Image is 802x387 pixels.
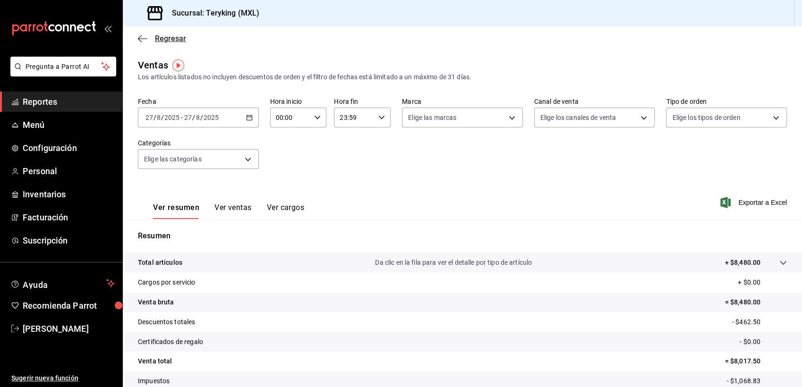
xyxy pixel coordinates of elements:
p: Certificados de regalo [138,337,203,347]
p: Cargos por servicio [138,278,196,287]
label: Fecha [138,98,259,105]
p: + $8,480.00 [725,258,760,268]
input: ---- [164,114,180,121]
label: Hora fin [334,98,391,105]
input: -- [145,114,154,121]
p: - $1,068.83 [727,376,787,386]
input: ---- [203,114,219,121]
span: Elige las marcas [408,113,456,122]
label: Categorías [138,140,259,146]
span: Inventarios [23,188,115,201]
span: Facturación [23,211,115,224]
label: Tipo de orden [666,98,787,105]
span: / [192,114,195,121]
label: Canal de venta [534,98,655,105]
p: = $8,017.50 [725,356,787,366]
label: Marca [402,98,523,105]
span: Elige las categorías [144,154,202,164]
span: Sugerir nueva función [11,373,115,383]
span: [PERSON_NAME] [23,322,115,335]
p: Resumen [138,230,787,242]
span: Configuración [23,142,115,154]
div: navigation tabs [153,203,304,219]
p: - $462.50 [732,317,787,327]
p: = $8,480.00 [725,297,787,307]
span: Elige los tipos de orden [672,113,740,122]
p: Da clic en la fila para ver el detalle por tipo de artículo [375,258,532,268]
div: Ventas [138,58,168,72]
p: Total artículos [138,258,182,268]
img: Tooltip marker [172,59,184,71]
label: Hora inicio [270,98,327,105]
div: Los artículos listados no incluyen descuentos de orden y el filtro de fechas está limitado a un m... [138,72,787,82]
span: Personal [23,165,115,177]
span: Menú [23,118,115,131]
span: - [181,114,183,121]
button: Regresar [138,34,186,43]
button: Ver cargos [267,203,305,219]
input: -- [156,114,161,121]
input: -- [184,114,192,121]
h3: Sucursal: Teryking (MXL) [164,8,259,19]
span: / [161,114,164,121]
input: -- [196,114,200,121]
a: Pregunta a Parrot AI [7,68,116,78]
span: Pregunta a Parrot AI [26,62,102,72]
span: Elige los canales de venta [540,113,616,122]
p: Venta total [138,356,172,366]
button: Pregunta a Parrot AI [10,57,116,76]
span: Suscripción [23,234,115,247]
button: Ver ventas [214,203,252,219]
p: Venta bruta [138,297,174,307]
span: Reportes [23,95,115,108]
p: - $0.00 [740,337,787,347]
button: Exportar a Excel [722,197,787,208]
button: Ver resumen [153,203,199,219]
p: Descuentos totales [138,317,195,327]
span: Recomienda Parrot [23,299,115,312]
span: Regresar [155,34,186,43]
p: + $0.00 [738,278,787,287]
span: / [200,114,203,121]
button: open_drawer_menu [104,25,111,32]
span: Ayuda [23,278,102,289]
span: / [154,114,156,121]
p: Impuestos [138,376,170,386]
